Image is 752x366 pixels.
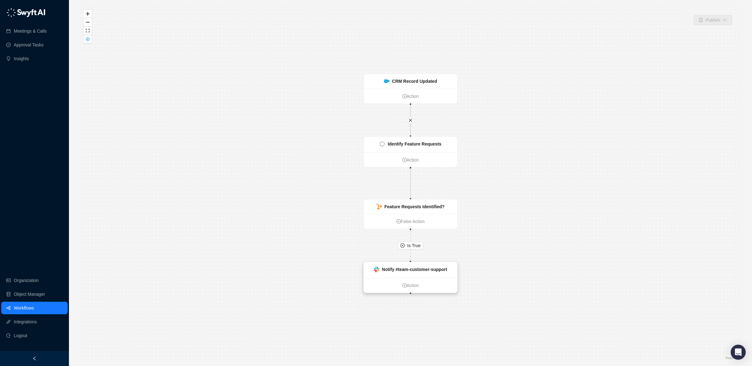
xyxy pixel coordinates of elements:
[14,316,37,328] a: Integrations
[14,288,45,300] a: Object Manager
[364,156,457,163] a: Action
[86,37,90,41] span: close-circle
[384,204,445,209] strong: Feature Requests Identified?
[392,79,437,84] strong: CRM Record Updated
[407,242,421,249] span: Is True
[731,345,746,360] div: Open Intercom Messenger
[398,242,423,249] button: Is True
[402,94,407,98] span: plus-circle
[379,141,385,147] img: logo-small-inverted-DW8HDUn_.png
[84,35,92,44] button: close-circle
[14,39,44,51] a: Approval Tasks
[408,118,413,122] span: close
[6,333,11,338] span: logout
[694,15,732,25] button: Publish
[402,283,407,288] span: plus-circle
[364,282,457,289] a: Action
[363,262,457,293] div: Notify #team-customer-supportplus-circleAction
[32,356,37,361] span: left
[14,329,27,342] span: Logout
[363,136,457,167] div: Identify Feature Requestsplus-circleAction
[6,8,45,17] img: logo-05li4sbe.png
[14,25,47,37] a: Meetings & Calls
[400,243,405,248] span: close-circle
[14,302,34,314] a: Workflows
[14,52,29,65] a: Insights
[396,219,401,224] span: plus-circle
[384,79,389,83] img: salesforce-ChMvK6Xa.png
[84,10,92,18] button: zoom in
[374,267,379,272] img: slack-Cn3INd-T.png
[14,274,39,287] a: Organization
[84,18,92,27] button: zoom out
[364,218,457,225] a: False Action
[363,199,457,229] div: Feature Requests Identified?plus-circleFalse Action
[364,93,457,100] a: Action
[84,27,92,35] button: fit view
[402,158,407,162] span: plus-circle
[725,356,741,360] a: React Flow attribution
[382,267,447,272] strong: Notify #team-customer-support
[363,74,457,104] div: CRM Record Updatedplus-circleAction
[388,141,441,146] strong: Identify Feature Requests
